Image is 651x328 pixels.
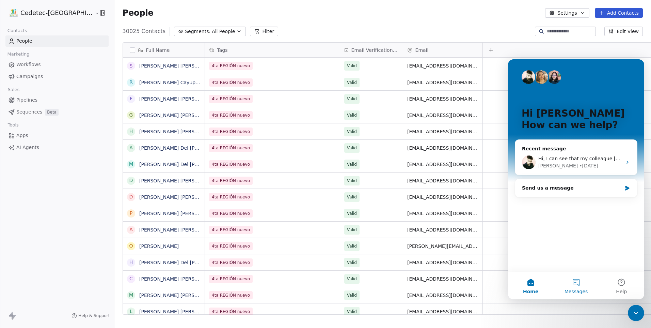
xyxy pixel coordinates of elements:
[57,230,80,235] span: Messages
[205,43,340,57] div: Tags
[250,27,278,36] button: Filter
[16,132,28,139] span: Apps
[7,119,129,138] div: Send us a message
[185,28,210,35] span: Segments:
[347,161,357,168] span: Valid
[5,35,109,47] a: People
[508,59,644,299] iframe: Intercom live chat
[139,96,220,102] a: [PERSON_NAME] [PERSON_NAME]
[123,27,166,35] span: 30025 Contacts
[347,112,357,119] span: Valid
[45,109,59,116] span: Beta
[16,108,42,116] span: Sequences
[407,177,478,184] span: [EMAIL_ADDRESS][DOMAIN_NAME]
[139,293,265,298] a: [PERSON_NAME] [PERSON_NAME] Curilem Calfuman
[209,209,253,218] span: 4ta REGIÓN nuevo
[407,112,478,119] span: [EMAIL_ADDRESS][DOMAIN_NAME]
[407,62,478,69] span: [EMAIL_ADDRESS][DOMAIN_NAME]
[5,142,109,153] a: AI Agents
[407,194,478,200] span: [EMAIL_ADDRESS][DOMAIN_NAME]
[129,111,133,119] div: G
[347,95,357,102] span: Valid
[10,9,18,17] img: IMAGEN%2010%20A%C3%83%C2%91OS.png
[129,193,133,200] div: D
[139,211,220,216] a: [PERSON_NAME] [PERSON_NAME]
[407,128,478,135] span: [EMAIL_ADDRESS][DOMAIN_NAME]
[209,275,253,283] span: 4ta REGIÓN nuevo
[347,259,357,266] span: Valid
[129,62,132,70] div: S
[212,28,235,35] span: All People
[347,308,357,315] span: Valid
[129,128,133,135] div: H
[209,144,253,152] span: 4ta REGIÓN nuevo
[139,113,220,118] a: [PERSON_NAME] [PERSON_NAME]
[347,62,357,69] span: Valid
[209,128,253,136] span: 4ta REGIÓN nuevo
[78,313,110,318] span: Help & Support
[123,43,205,57] div: Full Name
[347,275,357,282] span: Valid
[16,38,32,45] span: People
[139,129,220,134] a: [PERSON_NAME] [PERSON_NAME]
[16,144,39,151] span: AI Agents
[407,161,478,168] span: [EMAIL_ADDRESS][DOMAIN_NAME]
[130,308,132,315] div: L
[5,94,109,106] a: Pipelines
[123,58,205,315] div: grid
[407,292,478,299] span: [EMAIL_ADDRESS][DOMAIN_NAME]
[139,309,220,314] a: [PERSON_NAME] [PERSON_NAME]
[407,275,478,282] span: [EMAIL_ADDRESS][DOMAIN_NAME]
[347,243,357,250] span: Valid
[71,103,90,110] div: • [DATE]
[347,128,357,135] span: Valid
[347,194,357,200] span: Valid
[604,27,643,36] button: Edit View
[4,49,32,59] span: Marketing
[20,9,93,17] span: Cedetec-[GEOGRAPHIC_DATA]
[347,177,357,184] span: Valid
[347,226,357,233] span: Valid
[5,71,109,82] a: Campaigns
[5,130,109,141] a: Apps
[347,292,357,299] span: Valid
[129,79,133,86] div: R
[129,226,133,233] div: A
[351,47,399,54] span: Email Verification Status
[129,242,133,250] div: O
[108,230,119,235] span: Help
[209,226,253,234] span: 4ta REGIÓN nuevo
[139,243,179,249] a: [PERSON_NAME]
[347,79,357,86] span: Valid
[129,259,133,266] div: H
[129,144,133,151] div: A
[209,95,253,103] span: 4ta REGIÓN nuevo
[129,292,133,299] div: M
[217,47,228,54] span: Tags
[72,313,110,318] a: Help & Support
[139,276,220,282] a: [PERSON_NAME] [PERSON_NAME]
[407,259,478,266] span: [EMAIL_ADDRESS][DOMAIN_NAME]
[14,125,114,132] div: Send us a message
[5,59,109,70] a: Workflows
[5,85,22,95] span: Sales
[16,73,43,80] span: Campaigns
[16,61,41,68] span: Workflows
[407,79,478,86] span: [EMAIL_ADDRESS][DOMAIN_NAME]
[139,162,229,167] a: [PERSON_NAME] Del [PERSON_NAME]
[209,308,253,316] span: 4ta REGIÓN nuevo
[209,78,253,87] span: 4ta REGIÓN nuevo
[8,7,90,19] button: Cedetec-[GEOGRAPHIC_DATA]
[139,194,220,200] a: [PERSON_NAME] [PERSON_NAME]
[30,103,70,110] div: [PERSON_NAME]
[347,145,357,151] span: Valid
[129,177,133,184] div: D
[30,96,269,102] span: Hi, I can see that my colleague [PERSON_NAME] has responded to you closing this duplicate thread.
[209,242,253,250] span: 4ta REGIÓN nuevo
